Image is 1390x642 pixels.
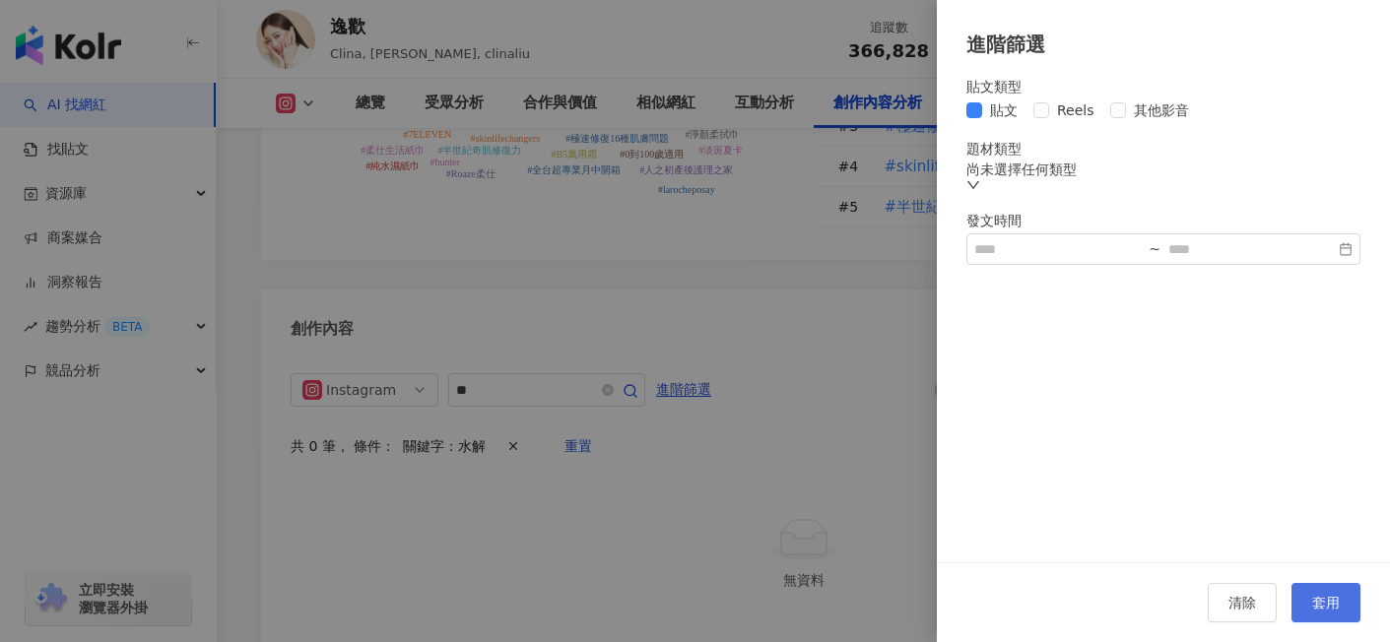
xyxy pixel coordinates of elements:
button: 清除 [1208,583,1277,622]
div: ~ [1141,242,1168,256]
div: 貼文類型 [966,79,1360,95]
div: 發文時間 [966,213,1360,228]
div: 題材類型 [966,141,1360,157]
span: 貼文 [982,99,1026,121]
span: down [966,178,980,192]
div: 進階篩選 [966,30,1360,59]
div: 尚未選擇任何類型 [966,161,1360,177]
span: Reels [1049,99,1102,121]
button: 套用 [1291,583,1360,622]
span: 套用 [1312,595,1340,610]
span: 其他影音 [1126,99,1197,121]
span: 清除 [1228,595,1256,610]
